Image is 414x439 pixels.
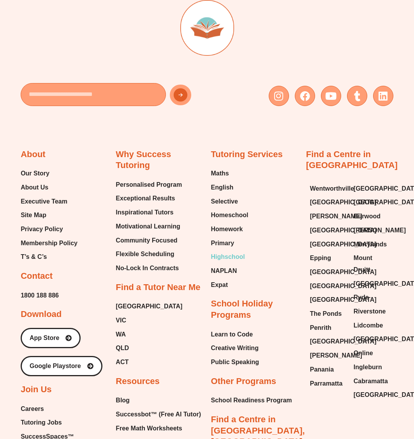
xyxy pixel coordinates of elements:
[310,239,346,250] a: [GEOGRAPHIC_DATA]
[284,351,414,439] div: Chat Widget
[354,239,387,250] span: Merrylands
[211,298,298,320] h2: School Holiday Programs
[116,329,126,340] span: WA
[211,209,248,221] a: Homeschool
[354,306,389,317] a: Riverstone
[306,149,398,170] a: Find a Centre in [GEOGRAPHIC_DATA]
[211,342,259,354] span: Creative Writing
[30,335,59,341] span: App Store
[116,221,182,232] a: Motivational Learning
[354,320,389,331] a: Lidcombe
[116,235,177,246] span: Community Focused
[116,301,182,312] a: [GEOGRAPHIC_DATA]
[116,423,182,434] span: Free Math Worksheets
[116,356,129,368] span: ACT
[211,329,259,340] a: Learn to Code
[21,251,47,263] span: T’s & C’s
[211,329,253,340] span: Learn to Code
[310,294,377,306] span: [GEOGRAPHIC_DATA]
[21,417,88,428] a: Tutoring Jobs
[21,168,49,179] span: Our Story
[116,193,182,204] a: Exceptional Results
[211,376,277,387] h2: Other Programs
[21,237,78,249] a: Membership Policy
[116,149,203,171] h2: Why Success Tutoring
[116,342,129,354] span: QLD
[116,395,130,406] span: Blog
[116,179,182,191] a: Personalised Program
[310,211,346,222] a: [PERSON_NAME]
[211,237,234,249] span: Primary
[310,266,346,278] a: [GEOGRAPHIC_DATA]
[211,237,248,249] a: Primary
[211,223,248,235] a: Homework
[354,252,389,275] a: Mount Druitt
[310,280,346,292] a: [GEOGRAPHIC_DATA]
[116,248,174,260] span: Flexible Scheduling
[116,262,182,274] a: No-Lock In Contracts
[21,223,78,235] a: Privacy Policy
[21,309,62,320] h2: Download
[116,207,173,218] span: Inspirational Tutors
[354,320,383,331] span: Lidcombe
[354,211,389,222] a: Burwood
[116,282,200,293] h2: Find a Tutor Near Me
[310,308,346,320] a: The Ponds
[211,279,248,291] a: Expat
[310,239,377,250] span: [GEOGRAPHIC_DATA]
[211,265,237,277] span: NAPLAN
[116,342,182,354] a: QLD
[116,315,126,326] span: VIC
[21,290,59,301] a: 1800 188 886
[21,384,51,395] h2: Join Us
[211,182,248,193] a: English
[310,280,377,292] span: [GEOGRAPHIC_DATA]
[310,266,377,278] span: [GEOGRAPHIC_DATA]
[211,356,259,368] a: Public Speaking
[21,223,63,235] span: Privacy Policy
[116,356,182,368] a: ACT
[354,183,389,195] a: [GEOGRAPHIC_DATA]
[116,193,175,204] span: Exceptional Results
[116,207,182,218] a: Inspirational Tutors
[116,248,182,260] a: Flexible Scheduling
[21,149,46,160] h2: About
[21,328,81,348] a: App Store
[21,417,62,428] span: Tutoring Jobs
[116,221,180,232] span: Motivational Learning
[354,239,389,250] a: Merrylands
[116,423,203,434] a: Free Math Worksheets
[211,251,248,263] a: Highschool
[21,209,78,221] a: Site Map
[211,223,243,235] span: Homework
[354,292,369,303] span: Ryde
[310,336,346,347] a: [GEOGRAPHIC_DATA]
[310,350,346,361] a: [PERSON_NAME]
[310,294,346,306] a: [GEOGRAPHIC_DATA]
[354,333,389,345] a: [GEOGRAPHIC_DATA]
[30,363,81,369] span: Google Playstore
[21,196,78,207] a: Executive Team
[354,347,389,359] a: Online
[354,225,406,236] span: [PERSON_NAME]
[310,322,331,334] span: Penrith
[354,211,381,222] span: Burwood
[116,315,182,326] a: VIC
[116,395,203,406] a: Blog
[310,225,346,236] a: [GEOGRAPHIC_DATA]
[211,395,292,406] span: School Readiness Program
[116,329,182,340] a: WA
[310,308,342,320] span: The Ponds
[211,279,228,291] span: Expat
[310,196,377,208] span: [GEOGRAPHIC_DATA]
[310,252,331,264] span: Epping
[116,235,182,246] a: Community Focused
[310,350,362,361] span: [PERSON_NAME]
[211,265,248,277] a: NAPLAN
[211,196,238,207] span: Selective
[354,278,389,290] a: [GEOGRAPHIC_DATA]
